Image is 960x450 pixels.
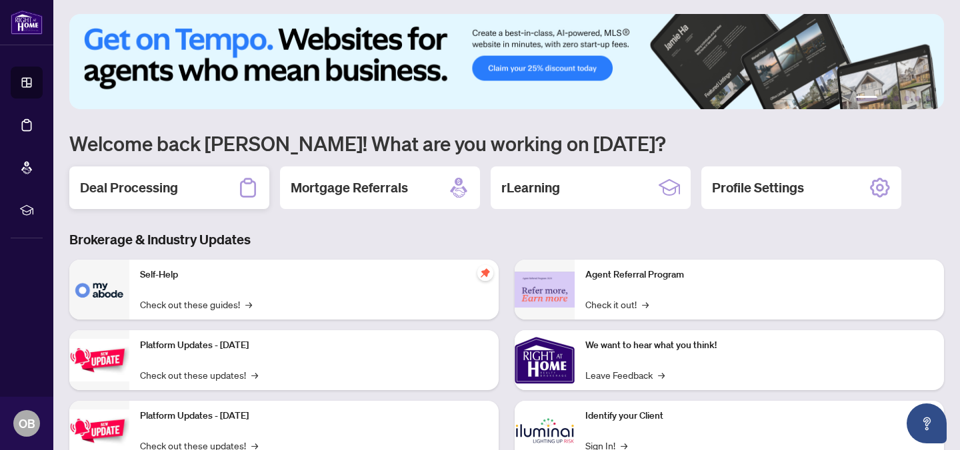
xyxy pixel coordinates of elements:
p: We want to hear what you think! [585,338,933,353]
img: Platform Updates - July 21, 2025 [69,339,129,381]
img: logo [11,10,43,35]
button: 1 [856,96,877,101]
span: OB [19,414,35,433]
a: Check it out!→ [585,297,649,312]
img: We want to hear what you think! [515,330,575,390]
p: Self-Help [140,268,488,282]
p: Agent Referral Program [585,268,933,282]
span: → [245,297,252,312]
h1: Welcome back [PERSON_NAME]! What are you working on [DATE]? [69,130,944,156]
h2: Profile Settings [712,178,804,197]
p: Platform Updates - [DATE] [140,409,488,423]
a: Leave Feedback→ [585,367,665,382]
button: 2 [883,96,888,101]
button: 4 [904,96,909,101]
a: Check out these guides!→ [140,297,252,312]
h2: Mortgage Referrals [291,178,408,197]
span: → [658,367,665,382]
img: Self-Help [69,260,129,320]
button: 6 [925,96,931,101]
img: Slide 0 [69,14,944,109]
span: → [642,297,649,312]
h2: Deal Processing [80,178,178,197]
span: → [251,367,258,382]
p: Platform Updates - [DATE] [140,338,488,353]
button: 5 [915,96,920,101]
h2: rLearning [501,178,560,197]
h3: Brokerage & Industry Updates [69,230,944,249]
button: 3 [893,96,899,101]
img: Agent Referral Program [515,272,575,308]
p: Identify your Client [585,409,933,423]
span: pushpin [477,265,493,281]
button: Open asap [907,403,947,443]
a: Check out these updates!→ [140,367,258,382]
